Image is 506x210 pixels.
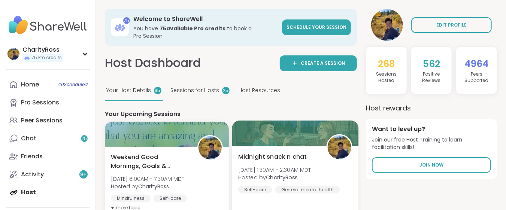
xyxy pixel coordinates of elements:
[275,186,339,193] div: General mental health
[369,71,404,84] h4: Sessions Hosted
[133,25,278,40] h3: You have to book a Pro Session.
[105,110,357,118] h4: Your Upcoming Sessions
[170,86,219,94] span: Sessions for Hosts
[21,116,63,125] div: Peer Sessions
[414,71,449,84] h4: Positive Review s
[287,24,346,30] span: Schedule your session
[138,183,169,190] b: CharityRoss
[372,157,491,173] a: Join Now
[22,46,63,54] div: CharityRoss
[419,162,443,168] span: Join Now
[58,82,88,88] span: 40 Scheduled
[465,57,489,70] span: 4964
[21,152,43,161] div: Friends
[82,136,87,142] span: 25
[238,186,272,193] div: Self-care
[411,17,492,33] a: EDIT PROFILE
[371,9,403,41] img: CharityRoss
[154,87,161,94] div: 35
[372,136,491,151] span: Join our free Host Training to learn facilitation skills!
[133,15,278,23] h3: Welcome to ShareWell
[6,112,90,130] a: Peer Sessions
[154,195,187,202] div: Self-care
[21,134,36,143] div: Chat
[21,98,59,107] div: Pro Sessions
[160,25,225,32] b: 75 available Pro credit s
[81,171,87,178] span: 9 +
[31,55,62,61] span: 75 Pro credits
[280,55,357,71] a: Create a session
[239,86,280,94] span: Host Resources
[111,183,184,190] span: Hosted by
[7,48,19,60] img: CharityRoss
[6,94,90,112] a: Pro Sessions
[6,147,90,165] a: Friends
[238,166,311,173] span: [DATE] 1:30AM - 2:30AM MDT
[266,173,297,181] b: CharityRoss
[21,170,44,179] div: Activity
[222,87,230,94] div: 25
[21,80,39,89] div: Home
[106,86,151,94] span: Your Host Details
[282,19,351,35] a: Schedule your session
[6,130,90,147] a: Chat25
[459,71,494,84] h4: Peers Supported
[366,103,497,113] h3: Host rewards
[123,17,130,24] div: 75
[423,57,440,70] span: 562
[301,60,345,67] span: Create a session
[199,136,222,159] img: CharityRoss
[6,165,90,183] a: Activity9+
[111,153,189,171] span: Weekend Good Mornings, Goals & Gratitude's
[238,173,311,181] span: Hosted by
[6,12,90,38] img: ShareWell Nav Logo
[105,55,201,71] h1: Host Dashboard
[238,152,307,161] span: Midnight snack n chat
[111,195,151,202] div: Mindfulness
[111,175,184,183] span: [DATE] 6:00AM - 7:30AM MDT
[436,22,467,28] span: EDIT PROFILE
[327,135,351,159] img: CharityRoss
[378,57,395,70] span: 268
[372,125,491,133] h4: Want to level up?
[6,76,90,94] a: Home40Scheduled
